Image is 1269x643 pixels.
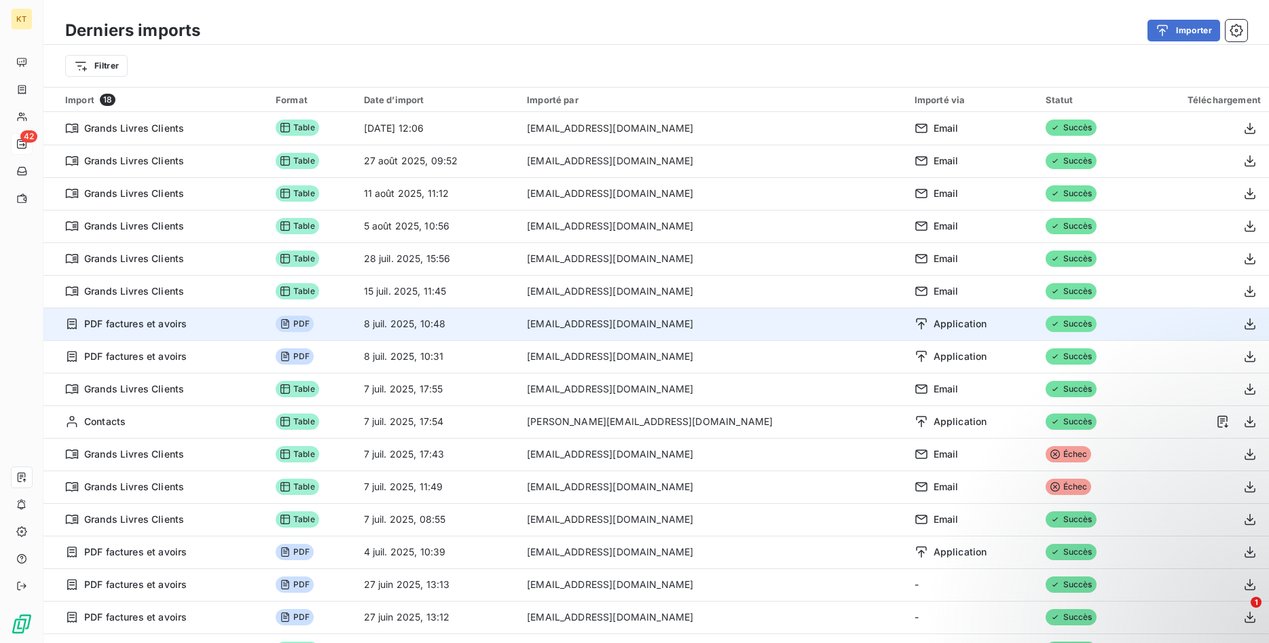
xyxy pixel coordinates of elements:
div: KT [11,8,33,30]
span: Email [934,252,959,265]
td: [EMAIL_ADDRESS][DOMAIN_NAME] [519,503,906,536]
td: 28 juil. 2025, 15:56 [356,242,519,275]
td: 7 juil. 2025, 08:55 [356,503,519,536]
span: Email [934,154,959,168]
span: Succès [1046,609,1097,625]
span: Application [934,350,987,363]
td: 27 juin 2025, 13:13 [356,568,519,601]
td: [EMAIL_ADDRESS][DOMAIN_NAME] [519,601,906,633]
span: Email [934,219,959,233]
span: PDF factures et avoirs [84,545,187,559]
span: Table [276,414,319,430]
div: Importé par [527,94,898,105]
div: Format [276,94,348,105]
td: 7 juil. 2025, 17:54 [356,405,519,438]
span: PDF [276,316,314,332]
span: Table [276,218,319,234]
iframe: Intercom live chat [1223,597,1255,629]
td: [EMAIL_ADDRESS][DOMAIN_NAME] [519,373,906,405]
div: Date d’import [364,94,511,105]
span: Application [934,415,987,428]
span: Succès [1046,348,1097,365]
span: Grands Livres Clients [84,187,184,200]
span: Échec [1046,446,1092,462]
div: Statut [1046,94,1128,105]
span: 18 [100,94,115,106]
td: [EMAIL_ADDRESS][DOMAIN_NAME] [519,210,906,242]
span: Email [934,382,959,396]
span: PDF [276,348,314,365]
span: Table [276,511,319,528]
td: [EMAIL_ADDRESS][DOMAIN_NAME] [519,145,906,177]
td: [EMAIL_ADDRESS][DOMAIN_NAME] [519,242,906,275]
span: Succès [1046,283,1097,299]
span: Grands Livres Clients [84,154,184,168]
td: 27 juin 2025, 13:12 [356,601,519,633]
td: 7 juil. 2025, 11:49 [356,471,519,503]
button: Importer [1147,20,1220,41]
td: [EMAIL_ADDRESS][DOMAIN_NAME] [519,471,906,503]
span: Table [276,283,319,299]
span: Application [934,545,987,559]
span: Grands Livres Clients [84,513,184,526]
span: Email [934,122,959,135]
span: PDF [276,544,314,560]
span: Email [934,513,959,526]
span: Grands Livres Clients [84,219,184,233]
span: Succès [1046,218,1097,234]
span: 1 [1251,597,1262,608]
span: Grands Livres Clients [84,252,184,265]
iframe: Intercom notifications message [997,511,1269,606]
span: Succès [1046,251,1097,267]
span: Application [934,317,987,331]
span: PDF factures et avoirs [84,610,187,624]
span: Table [276,479,319,495]
span: Succès [1046,120,1097,136]
img: Logo LeanPay [11,613,33,635]
td: 15 juil. 2025, 11:45 [356,275,519,308]
div: Téléchargement [1145,94,1261,105]
span: - [915,578,919,591]
div: Import [65,94,259,106]
span: PDF factures et avoirs [84,317,187,331]
h3: Derniers imports [65,18,200,43]
span: - [915,610,919,624]
td: 11 août 2025, 11:12 [356,177,519,210]
span: PDF factures et avoirs [84,350,187,363]
span: Grands Livres Clients [84,284,184,298]
span: Grands Livres Clients [84,480,184,494]
button: Filtrer [65,55,128,77]
span: Email [934,187,959,200]
span: Email [934,447,959,461]
td: 7 juil. 2025, 17:43 [356,438,519,471]
span: PDF factures et avoirs [84,578,187,591]
span: Email [934,480,959,494]
span: Succès [1046,414,1097,430]
td: [DATE] 12:06 [356,112,519,145]
span: PDF [276,609,314,625]
td: 8 juil. 2025, 10:31 [356,340,519,373]
td: [EMAIL_ADDRESS][DOMAIN_NAME] [519,568,906,601]
td: 7 juil. 2025, 17:55 [356,373,519,405]
span: Grands Livres Clients [84,122,184,135]
td: [EMAIL_ADDRESS][DOMAIN_NAME] [519,536,906,568]
span: Email [934,284,959,298]
span: PDF [276,576,314,593]
td: 27 août 2025, 09:52 [356,145,519,177]
td: 5 août 2025, 10:56 [356,210,519,242]
td: [PERSON_NAME][EMAIL_ADDRESS][DOMAIN_NAME] [519,405,906,438]
span: Succès [1046,316,1097,332]
td: [EMAIL_ADDRESS][DOMAIN_NAME] [519,340,906,373]
span: Table [276,153,319,169]
span: Succès [1046,381,1097,397]
td: [EMAIL_ADDRESS][DOMAIN_NAME] [519,275,906,308]
td: [EMAIL_ADDRESS][DOMAIN_NAME] [519,438,906,471]
td: [EMAIL_ADDRESS][DOMAIN_NAME] [519,112,906,145]
td: [EMAIL_ADDRESS][DOMAIN_NAME] [519,308,906,340]
span: Table [276,446,319,462]
span: Grands Livres Clients [84,382,184,396]
span: Grands Livres Clients [84,447,184,461]
span: Table [276,120,319,136]
span: Table [276,381,319,397]
span: Succès [1046,153,1097,169]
